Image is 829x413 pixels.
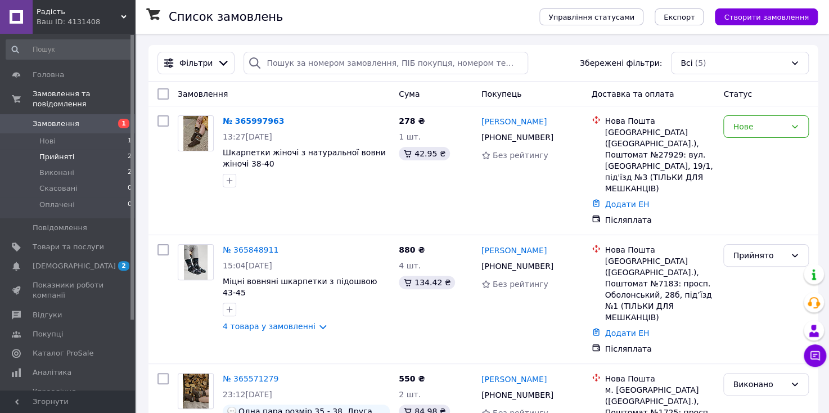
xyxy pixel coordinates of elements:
a: Міцні вовняні шкарпетки з підошвою 43-45 [223,277,377,297]
span: Доставка та оплата [592,89,674,98]
div: Післяплата [605,214,715,226]
span: Без рейтингу [493,151,548,160]
div: [PHONE_NUMBER] [479,258,556,274]
span: Управління статусами [548,13,634,21]
span: 1 [118,119,129,128]
div: 134.42 ₴ [399,276,455,289]
span: 1 [128,136,132,146]
a: 4 товара у замовленні [223,322,316,331]
img: Фото товару [184,245,208,280]
span: 880 ₴ [399,245,425,254]
span: 2 [128,152,132,162]
span: Радість [37,7,121,17]
span: Фільтри [179,57,213,69]
a: № 365848911 [223,245,278,254]
a: Фото товару [178,373,214,409]
span: 2 шт. [399,390,421,399]
span: Замовлення та повідомлення [33,89,135,109]
img: Фото товару [183,116,208,151]
span: Товари та послуги [33,242,104,252]
div: Ваш ID: 4131408 [37,17,135,27]
a: [PERSON_NAME] [481,116,547,127]
span: Відгуки [33,310,62,320]
a: Додати ЕН [605,329,650,338]
a: Фото товару [178,115,214,151]
span: Збережені фільтри: [580,57,662,69]
span: Створити замовлення [724,13,809,21]
span: 2 [128,168,132,178]
a: [PERSON_NAME] [481,245,547,256]
span: 15:04[DATE] [223,261,272,270]
span: Покупець [481,89,521,98]
span: Виконані [39,168,74,178]
span: Каталог ProSale [33,348,93,358]
span: Експорт [664,13,695,21]
div: [PHONE_NUMBER] [479,387,556,403]
span: Покупці [33,329,63,339]
span: Управління сайтом [33,387,104,407]
span: Показники роботи компанії [33,280,104,300]
div: Післяплата [605,343,715,354]
div: [PHONE_NUMBER] [479,129,556,145]
div: [GEOGRAPHIC_DATA] ([GEOGRAPHIC_DATA].), Поштомат №27929: вул. [GEOGRAPHIC_DATA], 19/1, під'їзд №3... [605,127,715,194]
a: [PERSON_NAME] [481,374,547,385]
div: Нова Пошта [605,115,715,127]
span: 1 шт. [399,132,421,141]
div: Виконано [733,378,786,390]
span: 23:12[DATE] [223,390,272,399]
button: Створити замовлення [715,8,818,25]
span: 550 ₴ [399,374,425,383]
span: Аналітика [33,367,71,378]
span: 0 [128,183,132,194]
a: Шкарпетки жіночі з натуральної вовни жіночі 38-40 [223,148,386,168]
a: Створити замовлення [704,12,818,21]
span: 2 [118,261,129,271]
a: Додати ЕН [605,200,650,209]
span: 4 шт. [399,261,421,270]
button: Експорт [655,8,704,25]
span: Нові [39,136,56,146]
span: Статус [723,89,752,98]
a: Фото товару [178,244,214,280]
h1: Список замовлень [169,10,283,24]
span: Прийняті [39,152,74,162]
div: Нова Пошта [605,244,715,255]
div: Нова Пошта [605,373,715,384]
input: Пошук [6,39,133,60]
div: 42.95 ₴ [399,147,450,160]
a: № 365997963 [223,116,284,125]
div: Нове [733,120,786,133]
button: Чат з покупцем [804,344,826,367]
span: Всі [681,57,692,69]
img: Фото товару [183,374,209,408]
span: [DEMOGRAPHIC_DATA] [33,261,116,271]
span: 13:27[DATE] [223,132,272,141]
span: (5) [695,59,706,68]
span: 0 [128,200,132,210]
span: Повідомлення [33,223,87,233]
span: Головна [33,70,64,80]
span: Замовлення [33,119,79,129]
div: [GEOGRAPHIC_DATA] ([GEOGRAPHIC_DATA].), Поштомат №7183: просп. Оболонський, 28б, під’їзд №1 (ТІЛЬ... [605,255,715,323]
span: Оплачені [39,200,75,210]
span: Замовлення [178,89,228,98]
span: Скасовані [39,183,78,194]
button: Управління статусами [539,8,643,25]
a: № 365571279 [223,374,278,383]
div: Прийнято [733,249,786,262]
span: Без рейтингу [493,280,548,289]
span: Cума [399,89,420,98]
input: Пошук за номером замовлення, ПІБ покупця, номером телефону, Email, номером накладної [244,52,528,74]
span: 278 ₴ [399,116,425,125]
